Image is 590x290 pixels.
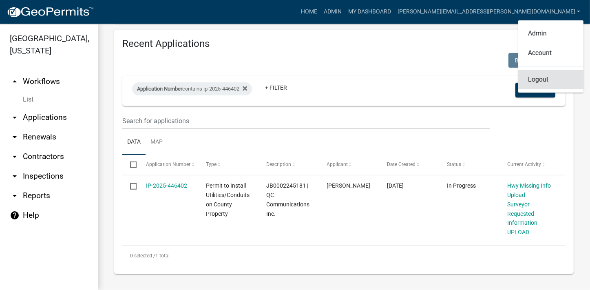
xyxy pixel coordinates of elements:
datatable-header-cell: Current Activity [499,155,560,175]
div: 1 total [122,246,566,266]
a: [PERSON_NAME][EMAIL_ADDRESS][PERSON_NAME][DOMAIN_NAME] [394,4,583,20]
i: arrow_drop_down [10,132,20,142]
input: Search for applications [122,113,490,129]
a: Logout [518,70,583,89]
a: IP-2025-446402 [146,182,187,189]
a: + Filter [259,80,294,95]
a: Admin [518,24,583,43]
span: 07/08/2025 [387,182,404,189]
datatable-header-cell: Applicant [319,155,379,175]
i: help [10,210,20,220]
div: [PERSON_NAME][EMAIL_ADDRESS][PERSON_NAME][DOMAIN_NAME] [518,20,583,93]
datatable-header-cell: Status [439,155,499,175]
datatable-header-cell: Description [259,155,319,175]
a: Hwy Missing Info Upload [507,182,551,198]
datatable-header-cell: Date Created [379,155,440,175]
span: Application Number [146,162,190,167]
datatable-header-cell: Select [122,155,138,175]
i: arrow_drop_down [10,171,20,181]
span: Date Created [387,162,415,167]
span: Current Activity [507,162,541,167]
div: contains ip-2025-446402 [132,82,252,95]
span: In Progress [447,182,476,189]
i: arrow_drop_up [10,77,20,86]
span: Status [447,162,462,167]
span: Natasha Mershon [327,182,370,189]
span: Description [266,162,291,167]
span: Type [206,162,217,167]
span: 0 selected / [130,253,155,259]
a: Account [518,43,583,63]
span: JB0002245181 | QC Communications Inc. [266,182,309,217]
a: Home [298,4,320,20]
a: Map [146,129,168,155]
a: Data [122,129,146,155]
button: Columns [515,83,555,97]
datatable-header-cell: Type [198,155,259,175]
h4: Recent Applications [122,38,566,50]
a: Surveyor Requested Information UPLOAD [507,201,537,235]
button: Bulk Actions [508,53,566,68]
a: Admin [320,4,345,20]
span: Applicant [327,162,348,167]
a: My Dashboard [345,4,394,20]
datatable-header-cell: Application Number [138,155,198,175]
span: Application Number [137,86,182,92]
i: arrow_drop_down [10,191,20,201]
i: arrow_drop_down [10,152,20,162]
span: Permit to Install Utilities/Conduits on County Property [206,182,250,217]
i: arrow_drop_down [10,113,20,122]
